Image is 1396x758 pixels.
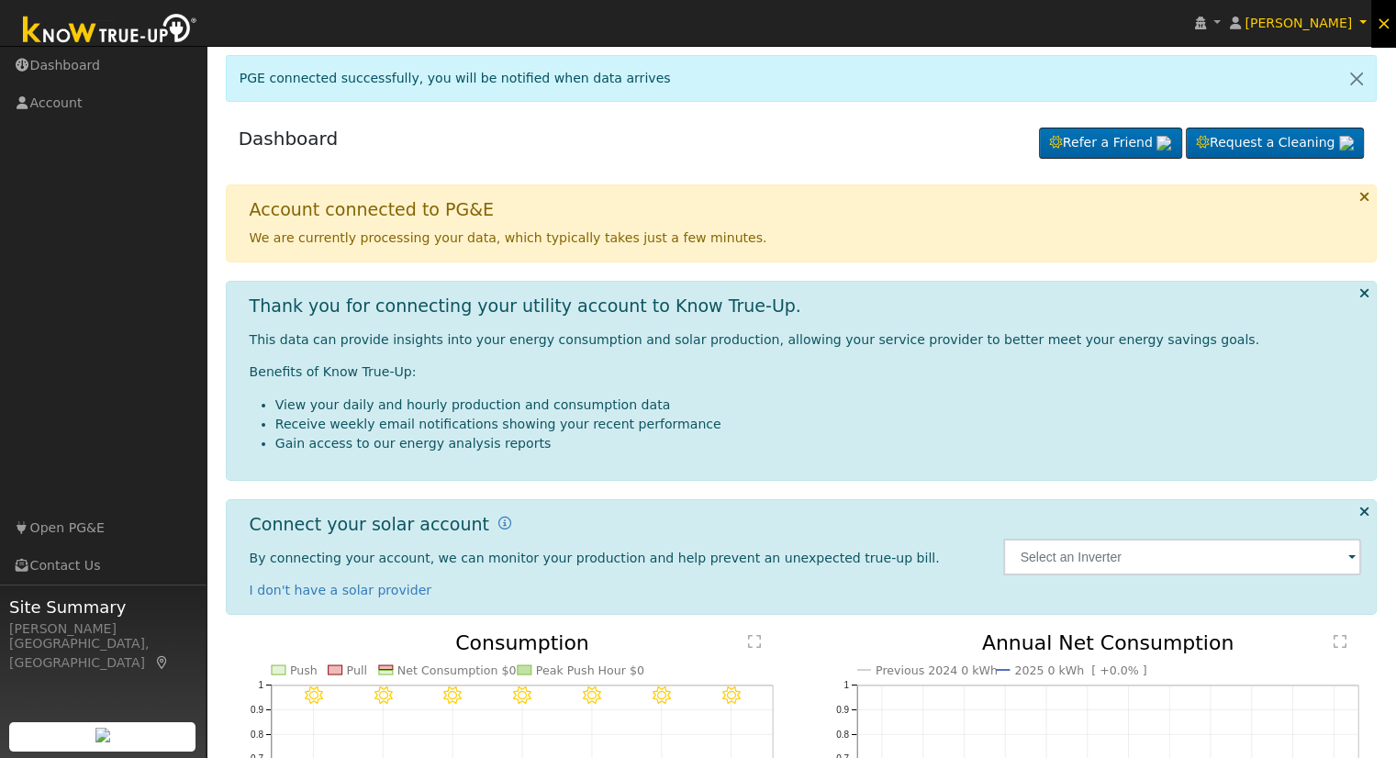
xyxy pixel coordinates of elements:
h1: Thank you for connecting your utility account to Know True-Up. [250,295,801,317]
a: Request a Cleaning [1186,128,1364,159]
span: This data can provide insights into your energy consumption and solar production, allowing your s... [250,332,1259,347]
text: 0.8 [836,730,849,740]
div: [GEOGRAPHIC_DATA], [GEOGRAPHIC_DATA] [9,634,196,673]
i: 9/08 - Clear [583,686,601,705]
text: 1 [258,680,263,690]
text: 0.9 [836,705,849,715]
i: 9/06 - Clear [443,686,462,705]
span: × [1376,12,1391,34]
p: Benefits of Know True-Up: [250,362,1362,382]
i: 9/10 - MostlyClear [722,686,741,705]
a: Map [154,655,171,670]
a: Refer a Friend [1039,128,1182,159]
span: By connecting your account, we can monitor your production and help prevent an unexpected true-up... [250,551,940,565]
li: View your daily and hourly production and consumption data [275,396,1362,415]
li: Gain access to our energy analysis reports [275,434,1362,453]
text: Net Consumption $0 [397,663,517,677]
text: 0.8 [251,730,263,740]
text: Peak Push Hour $0 [536,663,644,677]
span: [PERSON_NAME] [1245,16,1352,30]
li: Receive weekly email notifications showing your recent performance [275,415,1362,434]
span: Site Summary [9,595,196,619]
img: Know True-Up [14,10,207,51]
text: 0.9 [251,705,263,715]
img: retrieve [1339,136,1354,150]
span: We are currently processing your data, which typically takes just a few minutes. [250,230,767,245]
input: Select an Inverter [1003,539,1361,575]
text: 2025 0 kWh [ +0.0% ] [1014,663,1146,677]
i: 9/04 - Clear [304,686,322,705]
h1: Account connected to PG&E [250,199,494,220]
text: Annual Net Consumption [982,631,1234,654]
text:  [748,634,761,649]
div: [PERSON_NAME] [9,619,196,639]
text: Pull [346,663,366,677]
text: 1 [843,680,849,690]
i: 9/05 - Clear [374,686,392,705]
i: 9/09 - Clear [653,686,671,705]
img: retrieve [1156,136,1171,150]
text:  [1334,634,1346,649]
text: Push [290,663,318,677]
a: I don't have a solar provider [250,583,432,597]
a: Close [1337,56,1376,101]
h1: Connect your solar account [250,514,489,535]
i: 9/07 - Clear [513,686,531,705]
img: retrieve [95,728,110,742]
div: PGE connected successfully, you will be notified when data arrives [226,55,1378,102]
text: Consumption [455,631,589,654]
text: Previous 2024 0 kWh [876,663,998,677]
a: Dashboard [239,128,339,150]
